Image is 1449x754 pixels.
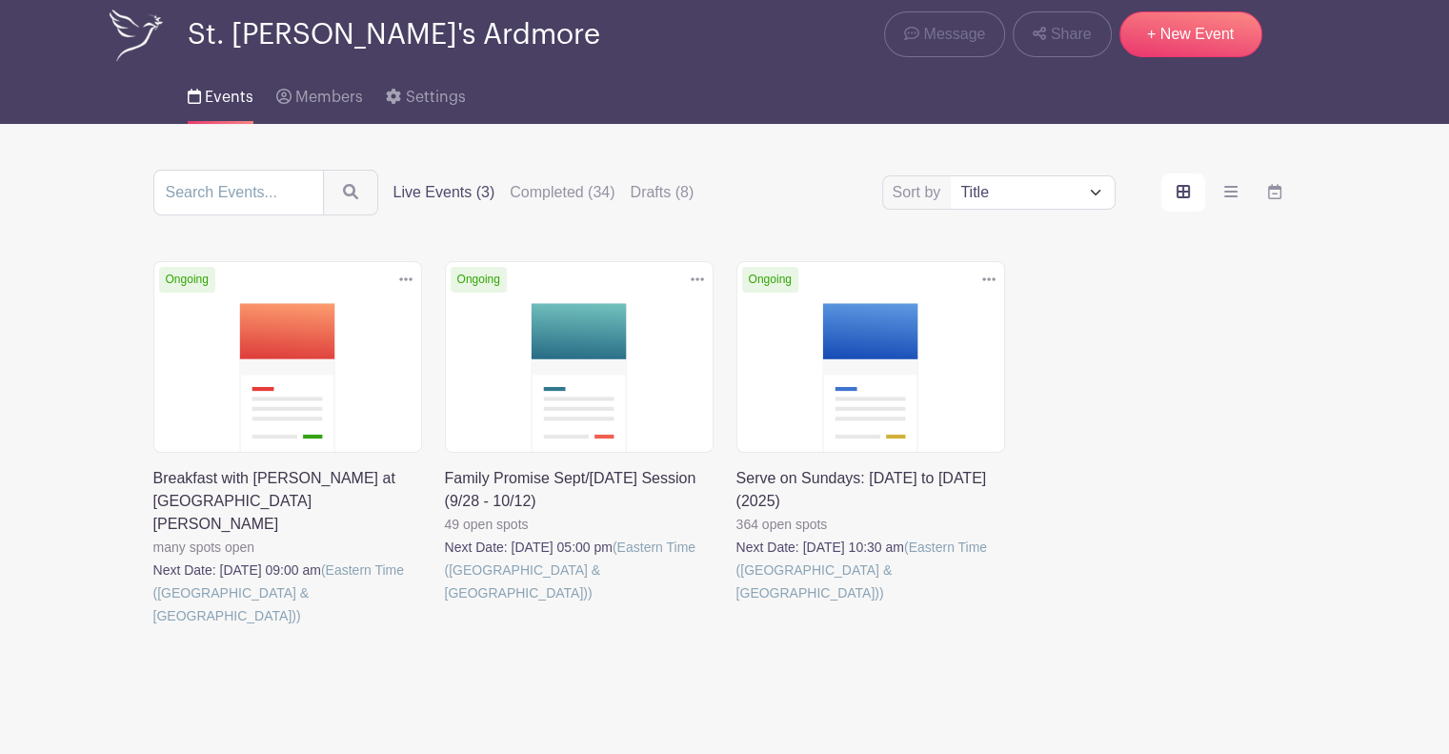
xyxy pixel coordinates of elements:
a: Share [1013,11,1111,57]
input: Search Events... [153,170,324,215]
span: St. [PERSON_NAME]'s Ardmore [188,19,600,51]
span: Share [1051,23,1092,46]
label: Completed (34) [510,181,614,204]
a: Settings [386,63,465,124]
label: Sort by [893,181,947,204]
label: Drafts (8) [631,181,694,204]
span: Settings [406,90,466,105]
a: + New Event [1119,11,1262,57]
div: filters [393,181,694,204]
div: order and view [1161,173,1297,212]
a: Members [276,63,363,124]
span: Events [205,90,253,105]
img: St_Marys_Logo_White.png [108,6,165,63]
a: Message [884,11,1005,57]
span: Members [295,90,363,105]
a: Events [188,63,253,124]
span: Message [923,23,985,46]
label: Live Events (3) [393,181,495,204]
